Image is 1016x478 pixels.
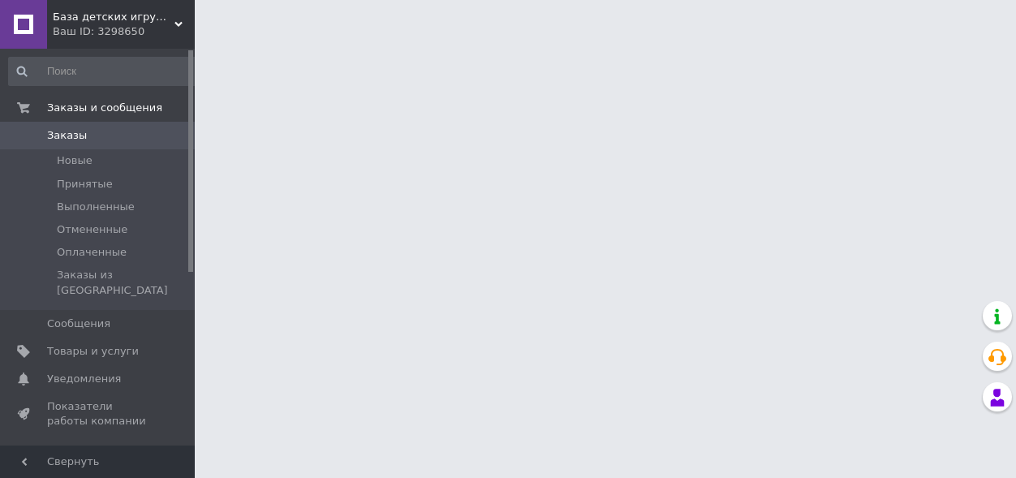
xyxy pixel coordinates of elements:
[57,177,113,192] span: Принятые
[47,372,121,386] span: Уведомления
[57,222,127,237] span: Отмененные
[47,399,150,428] span: Показатели работы компании
[47,101,162,115] span: Заказы и сообщения
[47,442,150,472] span: Панель управления
[8,57,200,86] input: Поиск
[57,200,135,214] span: Выполненные
[47,128,87,143] span: Заказы
[57,268,198,297] span: Заказы из [GEOGRAPHIC_DATA]
[47,317,110,331] span: Сообщения
[53,10,174,24] span: База детских игрушек, упаковочной и газетной бумаги.
[57,153,93,168] span: Новые
[57,245,127,260] span: Оплаченные
[53,24,195,39] div: Ваш ID: 3298650
[47,344,139,359] span: Товары и услуги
